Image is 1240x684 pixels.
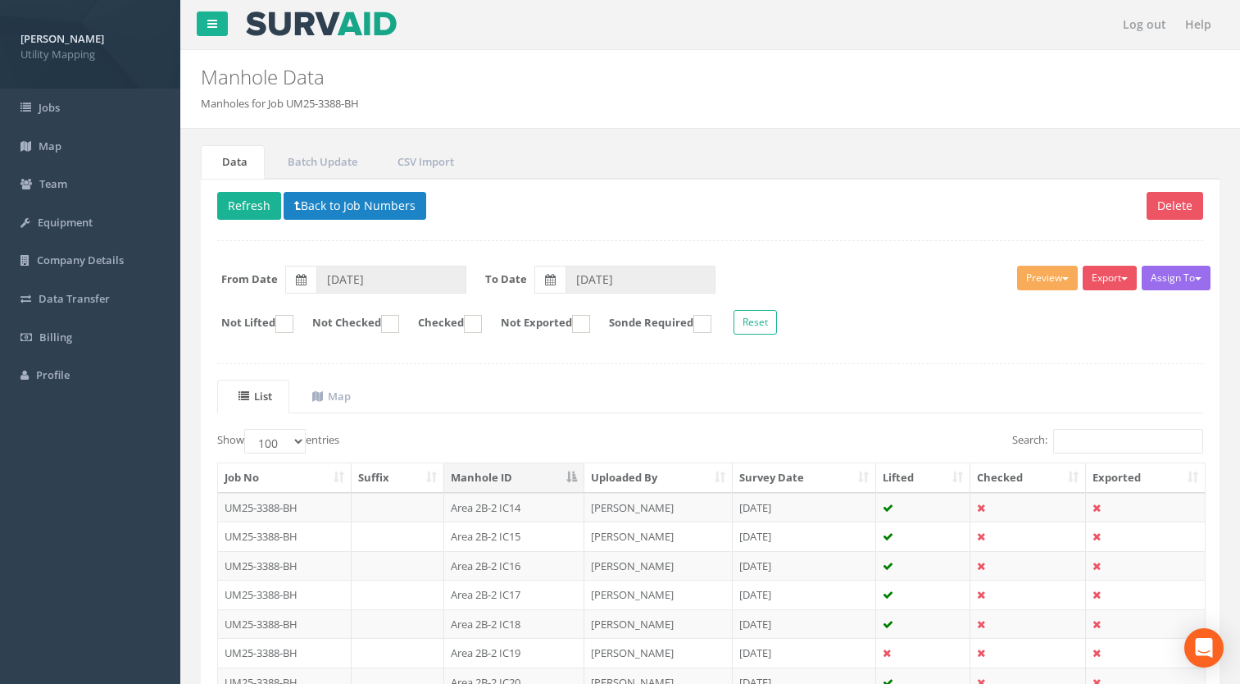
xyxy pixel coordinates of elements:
[20,27,160,62] a: [PERSON_NAME] Utility Mapping
[584,551,733,581] td: [PERSON_NAME]
[218,551,352,581] td: UM25-3388-BH
[485,271,527,286] label: To Date
[1142,266,1210,290] button: Assign To
[733,522,877,551] td: [DATE]
[296,315,399,333] label: Not Checked
[733,463,877,493] th: Survey Date: activate to sort column ascending
[444,522,584,551] td: Area 2B-2 IC15
[20,47,160,62] span: Utility Mapping
[1147,192,1203,220] button: Delete
[565,266,715,294] input: To Date
[1184,628,1224,668] div: Open Intercom Messenger
[444,463,584,493] th: Manhole ID: activate to sort column descending
[584,580,733,609] td: [PERSON_NAME]
[484,315,590,333] label: Not Exported
[284,192,426,220] button: Back to Job Numbers
[221,271,278,286] label: From Date
[1017,266,1078,290] button: Preview
[39,139,61,153] span: Map
[970,463,1086,493] th: Checked: activate to sort column ascending
[734,309,777,334] button: Reset
[312,389,351,404] uib-tab-heading: Map
[205,315,293,333] label: Not Lifted
[444,580,584,609] td: Area 2B-2 IC17
[201,96,359,112] li: Manholes for Job UM25-3388-BH
[733,493,877,522] td: [DATE]
[244,429,306,454] select: Showentries
[218,493,352,522] td: UM25-3388-BH
[218,609,352,639] td: UM25-3388-BH
[36,367,70,382] span: Profile
[593,315,711,333] label: Sonde Required
[238,389,272,404] uib-tab-heading: List
[217,192,281,220] button: Refresh
[291,380,368,413] a: Map
[218,522,352,551] td: UM25-3388-BH
[444,638,584,668] td: Area 2B-2 IC19
[38,215,93,230] span: Equipment
[733,609,877,639] td: [DATE]
[218,463,352,493] th: Job No: activate to sort column ascending
[402,315,482,333] label: Checked
[217,429,339,454] label: Show entries
[316,266,466,294] input: From Date
[584,522,733,551] td: [PERSON_NAME]
[218,580,352,609] td: UM25-3388-BH
[376,145,471,179] a: CSV Import
[584,609,733,639] td: [PERSON_NAME]
[352,463,445,493] th: Suffix: activate to sort column ascending
[444,493,584,522] td: Area 2B-2 IC14
[37,253,124,267] span: Company Details
[217,380,289,413] a: List
[1012,429,1203,454] label: Search:
[201,66,1046,88] h2: Manhole Data
[584,638,733,668] td: [PERSON_NAME]
[39,100,60,115] span: Jobs
[733,580,877,609] td: [DATE]
[444,551,584,581] td: Area 2B-2 IC16
[876,463,970,493] th: Lifted: activate to sort column ascending
[1086,463,1205,493] th: Exported: activate to sort column ascending
[201,145,265,179] a: Data
[733,551,877,581] td: [DATE]
[39,330,72,344] span: Billing
[39,176,67,191] span: Team
[218,638,352,668] td: UM25-3388-BH
[584,493,733,522] td: [PERSON_NAME]
[1053,429,1203,454] input: Search:
[20,31,104,46] strong: [PERSON_NAME]
[266,145,375,179] a: Batch Update
[584,463,733,493] th: Uploaded By: activate to sort column ascending
[1083,266,1137,290] button: Export
[444,609,584,639] td: Area 2B-2 IC18
[39,291,110,306] span: Data Transfer
[733,638,877,668] td: [DATE]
